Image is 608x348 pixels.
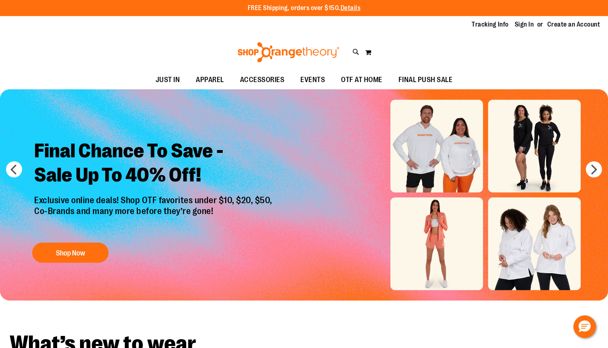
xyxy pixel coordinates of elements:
img: Shop Orangetheory [236,42,341,62]
span: OTF AT HOME [341,71,382,89]
a: Final Chance To Save -Sale Up To 40% Off! Exclusive online deals! Shop OTF favorites under $10, $... [28,133,280,267]
a: JUST IN [148,71,188,89]
a: Create an Account [547,20,600,29]
button: prev [6,161,22,177]
span: FINAL PUSH SALE [398,71,453,89]
a: Details [341,4,361,12]
a: ACCESSORIES [232,71,293,89]
a: Sign In [515,20,534,29]
span: EVENTS [300,71,325,89]
button: Shop Now [32,243,109,263]
a: OTF AT HOME [333,71,390,89]
a: Tracking Info [472,20,509,29]
p: FREE Shipping, orders over $150. [248,4,361,13]
a: EVENTS [292,71,333,89]
p: Exclusive online deals! Shop OTF favorites under $10, $20, $50, Co-Brands and many more before th... [28,195,280,235]
h2: Final Chance To Save - Sale Up To 40% Off! [28,133,280,195]
span: ACCESSORIES [240,71,285,89]
span: APPAREL [196,71,224,89]
span: JUST IN [156,71,180,89]
a: APPAREL [188,71,232,89]
a: FINAL PUSH SALE [390,71,461,89]
button: Hello, have a question? Let’s chat. [573,315,596,338]
button: next [586,161,602,177]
